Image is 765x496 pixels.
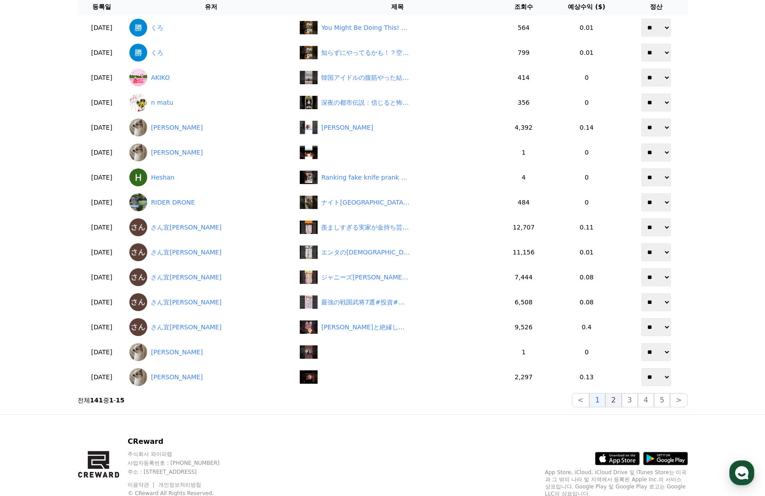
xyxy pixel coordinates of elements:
img: さん宜由紀 [129,318,147,336]
img: 中居と絶縁した芸能人4選#投資#転職#貯金 [300,320,318,334]
div: ナイトZOO 天王寺動物園 #天王寺動物園 #天王寺 #動物園 #虎 [321,198,410,207]
a: 知らずにやってるかも！？空手の突きの威力を下げる原因と改善法 知らずにやってるかも！？空手の突きの威力を下げる原因と改善法 [300,46,495,59]
div: ‎ ‎ ‎ ‎ [321,348,327,357]
a: さん宜[PERSON_NAME] [129,318,293,336]
td: 4,392 [499,115,549,140]
a: 설정 [115,283,171,305]
a: 개인정보처리방침 [158,482,201,488]
td: 1 [499,340,549,365]
img: さん宜由紀 [129,243,147,261]
img: Adrián Navarro Martínez [129,343,147,361]
div: 韓国アイドルの腹筋やった結果#ダイエットママ #ダイエット #産後ダイエット#お腹痩せ [321,73,410,82]
img: くろ [129,19,147,37]
td: 564 [499,15,549,40]
td: 7,444 [499,265,549,290]
div: ‎ ‎ ‎ ‎ ‎ ‎ [321,373,331,382]
td: 0 [549,65,625,90]
strong: 15 [116,397,124,404]
a: [PERSON_NAME] [129,119,293,136]
a: hahahhahah [PERSON_NAME] [300,121,495,134]
a: さん宜[PERSON_NAME] [129,243,293,261]
a: 中居と絶縁した芸能人4選#投資#転職#貯金 [PERSON_NAME]と絶縁した芸能人4選#投資#転職#貯金 [300,320,495,334]
img: 韓国アイドルの腹筋やった結果#ダイエットママ #ダイエット #産後ダイエット#お腹痩せ [300,71,318,84]
img: Adrián Navarro Martínez [129,119,147,136]
td: 356 [499,90,549,115]
a: さん宜[PERSON_NAME] [129,218,293,236]
img: Ranking fake knife prank #trending #fypシ #prank #shorts #shorts [300,171,318,184]
div: hahahhahah [321,123,373,132]
div: エンタの神様で売れた一発屋#投資#転職#貯金 [321,248,410,257]
img: RIDER DRONE [129,193,147,211]
td: [DATE] [78,340,126,365]
div: 羨ましすぎる実家が金持ち芸能人#投資#転職#貯金 [321,223,410,232]
td: 12,707 [499,215,549,240]
div: ‎ ‎ ‎ ‎ ‎ ‎ [321,148,331,157]
img: さん宜由紀 [129,218,147,236]
div: 深夜の都市伝説：信じると怖い話、誰も知らない日本の呪物とその歴史 #怖い話 #怪現象 #都市伝説 [321,98,410,107]
td: [DATE] [78,140,126,165]
a: ‎ ‎ ‎ ‎ ‎ ‎ ‎ ‎ [300,345,495,359]
td: 0 [549,140,625,165]
div: Ranking fake knife prank #trending #fypシ #prank #shorts #shorts [321,173,410,182]
a: 韓国アイドルの腹筋やった結果#ダイエットママ #ダイエット #産後ダイエット#お腹痩せ 韓国アイドルの腹筋やった結果#ダイエットママ #ダイエット #産後ダイエット#お腹痩せ [300,71,495,84]
img: n matu [129,94,147,111]
button: 4 [638,393,654,407]
td: [DATE] [78,40,126,65]
td: [DATE] [78,115,126,140]
td: 0.08 [549,265,625,290]
a: ナイトZOO 天王寺動物園 #天王寺動物園 #天王寺 #動物園 #虎 ナイト[GEOGRAPHIC_DATA] #虎 [300,196,495,209]
img: 深夜の都市伝説：信じると怖い話、誰も知らない日本の呪物とその歴史 #怖い話 #怪現象 #都市伝説 [300,96,318,109]
strong: 1 [109,397,114,404]
div: 最強の戦国武将7選#投資#転職#貯金 [321,298,410,307]
div: You Might Be Doing This! Weakening Your Punch Power [321,23,410,33]
a: Heshan [129,168,293,186]
img: Adrián Navarro Martínez [129,143,147,161]
td: 0.11 [549,215,625,240]
button: 1 [589,393,605,407]
img: 知らずにやってるかも！？空手の突きの威力を下げる原因と改善法 [300,46,318,59]
td: 484 [499,190,549,215]
img: 最強の戦国武将7選#投資#転職#貯金 [300,295,318,309]
td: 0 [549,90,625,115]
div: 知らずにやってるかも！？空手の突きの威力を下げる原因と改善法 [321,48,410,57]
a: [PERSON_NAME] [129,368,293,386]
img: ‎ ‎ ‎ ‎ [300,345,318,359]
a: n matu [129,94,293,111]
img: さん宜由紀 [129,268,147,286]
img: AKIKO [129,69,147,86]
td: 0.13 [549,365,625,389]
img: You Might Be Doing This! Weakening Your Punch Power [300,21,318,34]
td: [DATE] [78,15,126,40]
img: ジャニーズ喜多川の推しではなかったアイドル2#投資#転職#貯金 [300,271,318,284]
a: 羨ましすぎる実家が金持ち芸能人#投資#転職#貯金 羨ましすぎる実家が金持ち芸能人#投資#転職#貯金 [300,221,495,234]
a: くろ [129,19,293,37]
a: 深夜の都市伝説：信じると怖い話、誰も知らない日本の呪物とその歴史 #怖い話 #怪現象 #都市伝説 深夜の都市伝説：信じると怖い話、誰も知らない日本の呪物とその歴史 #怖い話 #怪現象 #都市伝説 [300,96,495,109]
td: [DATE] [78,290,126,315]
td: 0.01 [549,40,625,65]
a: 最強の戦国武将7選#投資#転職#貯金 最強の戦国武将7選#投資#転職#貯金 [300,295,495,309]
a: 대화 [59,283,115,305]
a: 이용약관 [128,482,156,488]
img: hahahhahah [300,121,318,134]
a: エンタの神様で売れた一発屋#投資#転職#貯金 エンタの[DEMOGRAPHIC_DATA]様で売れた一発屋#投資#転職#貯金 [300,246,495,259]
span: 대화 [82,296,92,303]
a: 홈 [3,283,59,305]
td: [DATE] [78,90,126,115]
td: 9,526 [499,315,549,340]
td: 0.14 [549,115,625,140]
p: 주소 : [STREET_ADDRESS] [128,468,284,476]
td: 11,156 [499,240,549,265]
a: Ranking fake knife prank #trending #fypシ #prank #shorts #shorts Ranking fake knife prank #trendin... [300,171,495,184]
td: [DATE] [78,365,126,389]
div: ジャニーズ喜多川の推しではなかったアイドル2#投資#転職#貯金 [321,273,410,282]
td: 0.01 [549,15,625,40]
button: < [572,393,589,407]
p: CReward [128,436,284,447]
td: 4 [499,165,549,190]
img: 羨ましすぎる実家が金持ち芸能人#投資#転職#貯金 [300,221,318,234]
td: 0.4 [549,315,625,340]
a: AKIKO [129,69,293,86]
p: 사업자등록번호 : [PHONE_NUMBER] [128,459,284,467]
td: 1 [499,140,549,165]
p: 전체 중 - [78,396,125,405]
